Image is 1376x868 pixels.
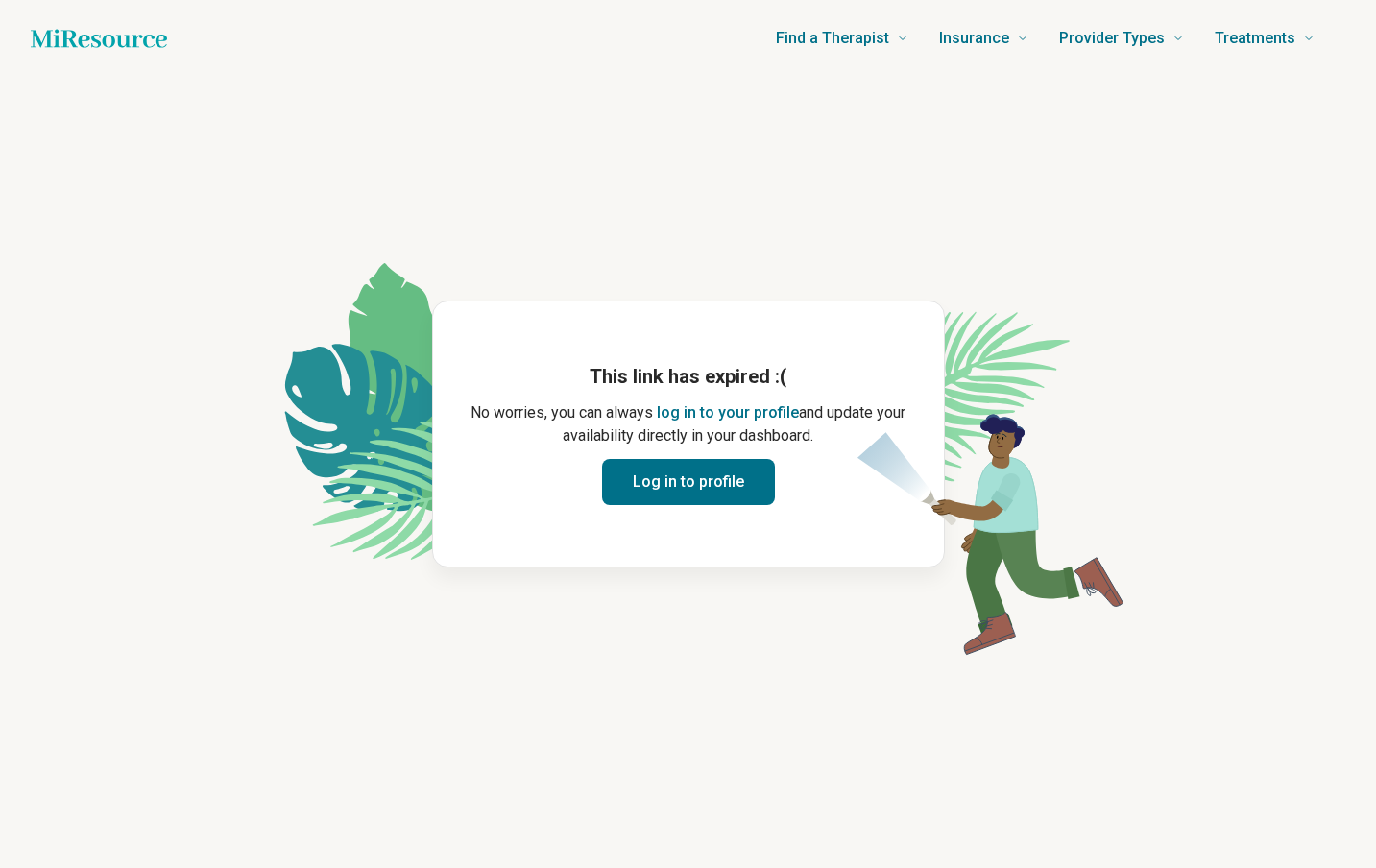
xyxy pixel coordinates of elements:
[1215,25,1295,52] span: Treatments
[464,401,913,447] p: No worries, you can always and update your availability directly in your dashboard.
[939,25,1009,52] span: Insurance
[602,459,775,505] button: Log in to profile
[776,25,889,52] span: Find a Therapist
[31,19,167,58] a: Home page
[464,363,913,390] h1: This link has expired :(
[657,401,799,424] button: log in to your profile
[1059,25,1165,52] span: Provider Types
